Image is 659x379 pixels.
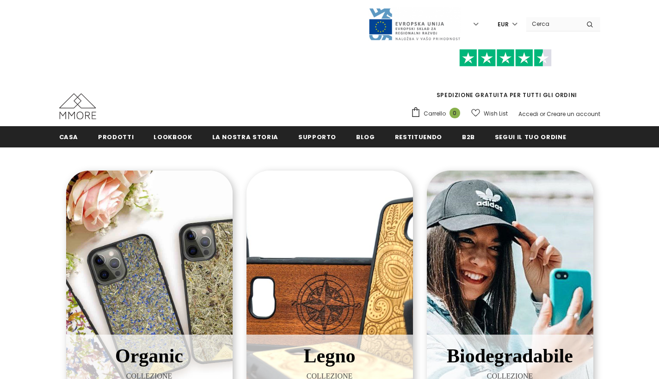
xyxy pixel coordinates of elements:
[298,126,336,147] a: supporto
[212,133,278,141] span: La nostra storia
[298,133,336,141] span: supporto
[356,126,375,147] a: Blog
[518,110,538,118] a: Accedi
[59,133,79,141] span: Casa
[59,126,79,147] a: Casa
[471,105,508,122] a: Wish List
[395,126,442,147] a: Restituendo
[484,109,508,118] span: Wish List
[411,67,600,91] iframe: Customer reviews powered by Trustpilot
[98,126,134,147] a: Prodotti
[450,108,460,118] span: 0
[462,133,475,141] span: B2B
[526,17,579,31] input: Search Site
[547,110,600,118] a: Creare un account
[368,7,461,41] img: Javni Razpis
[368,20,461,28] a: Javni Razpis
[212,126,278,147] a: La nostra storia
[411,107,465,121] a: Carrello 0
[115,345,183,367] span: Organic
[303,345,355,367] span: Legno
[395,133,442,141] span: Restituendo
[498,20,509,29] span: EUR
[154,126,192,147] a: Lookbook
[154,133,192,141] span: Lookbook
[447,345,573,367] span: Biodegradabile
[495,126,566,147] a: Segui il tuo ordine
[495,133,566,141] span: Segui il tuo ordine
[411,53,600,99] span: SPEDIZIONE GRATUITA PER TUTTI GLI ORDINI
[98,133,134,141] span: Prodotti
[424,109,446,118] span: Carrello
[540,110,545,118] span: or
[59,93,96,119] img: Casi MMORE
[459,49,552,67] img: Fidati di Pilot Stars
[462,126,475,147] a: B2B
[356,133,375,141] span: Blog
